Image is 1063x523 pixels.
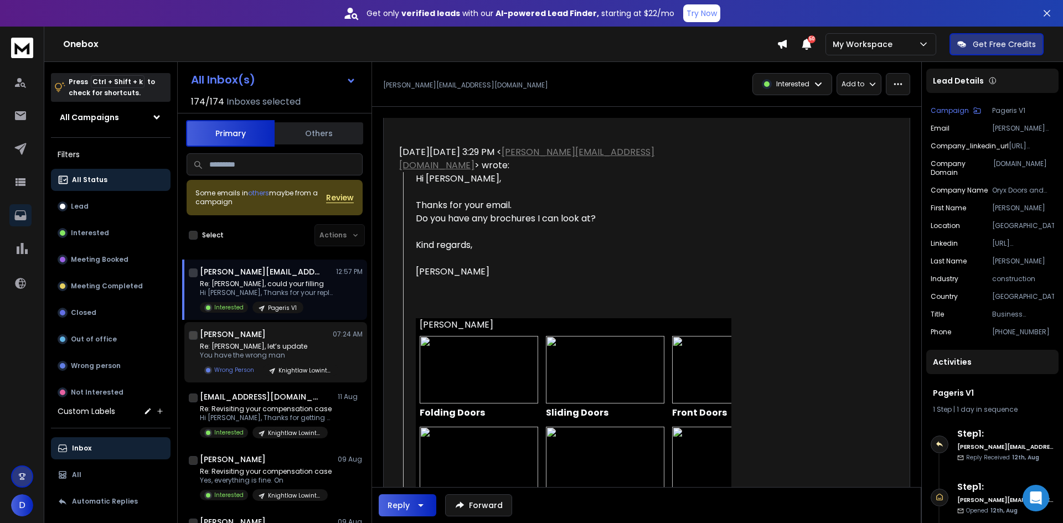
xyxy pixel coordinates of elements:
p: Re: [PERSON_NAME], could your filling [200,279,333,288]
p: Out of office [71,335,117,344]
p: [GEOGRAPHIC_DATA] [992,292,1054,301]
p: Inbox [72,444,91,453]
button: Reply [379,494,436,516]
p: Pageris V1 [992,106,1054,115]
p: Lead [71,202,89,211]
span: 50 [808,35,816,43]
h1: All Campaigns [60,112,119,123]
span: Hi [PERSON_NAME], [416,172,501,185]
button: Meeting Booked [51,248,171,271]
p: Reply Received [966,453,1039,462]
button: Lead [51,195,171,218]
img: cid%3Aimage002.png@01DC0B91.4AE72CE0 [546,336,664,403]
button: Campaign [931,106,981,115]
span: Folding Doors [420,406,485,419]
div: [DATE][DATE] 3:29 PM < > wrote: [399,146,723,172]
button: Try Now [683,4,720,22]
p: Closed [71,308,96,317]
button: All Campaigns [51,106,171,128]
p: Interested [71,229,109,237]
p: linkedin [931,239,958,248]
p: Hi [PERSON_NAME], Thanks for getting back [200,413,333,422]
p: 07:24 AM [333,330,363,339]
p: construction [992,275,1054,283]
p: Re: Revisiting your compensation case [200,405,333,413]
button: Closed [51,302,171,324]
p: [PHONE_NUMBER] [992,328,1054,336]
a: https://oryxdoors.com/products/residential-doors/ [672,336,791,403]
a: https://oryxdoors.com/products/windows/ [672,427,791,494]
div: Reply [388,500,410,511]
h1: Pageris V1 [933,387,1052,398]
p: Phone [931,328,951,336]
p: Wrong person [71,361,121,370]
p: Meeting Completed [71,282,143,291]
img: cid%3Aimage003.png@01DC0B91.4AE72CE0 [672,336,791,403]
p: Campaign [931,106,969,115]
p: [PERSON_NAME] [992,257,1054,266]
span: 1 Step [933,405,952,414]
p: Last Name [931,257,967,266]
p: [DOMAIN_NAME] [993,159,1054,177]
p: My Workspace [833,39,897,50]
button: Inbox [51,437,171,459]
a: https://oryxdoors.com/products/sliding-doors/ [546,336,664,403]
img: cid%3Aimage005.png@01DC0B91.4AE72CE0 [546,427,664,494]
p: Country [931,292,958,301]
p: Interested [214,303,244,312]
img: cid%3Aimage004.png@01DC0B91.4AE72CE0 [420,427,538,494]
a: https://oryxdoors.com/products/renson/ [420,427,538,494]
img: cid%3Aimage006.png@01DC0B91.4AE72CE0 [672,427,791,494]
h6: [PERSON_NAME][EMAIL_ADDRESS][DOMAIN_NAME] [957,496,1054,504]
button: All [51,464,171,486]
p: Knightlaw Lowintent leads [278,366,332,375]
p: Yes, everything is fine. On [200,476,332,485]
span: 12th, Aug [990,506,1018,515]
span: Thanks for your email. [416,199,512,211]
div: Open Intercom Messenger [1023,485,1049,511]
p: Knightlaw Lowintent leads [268,429,321,437]
span: 1 day in sequence [957,405,1018,414]
label: Select [202,231,224,240]
span: Sliding Doors [546,406,608,419]
button: Interested [51,222,171,244]
h3: Filters [51,147,171,162]
p: industry [931,275,958,283]
p: [PERSON_NAME] [992,204,1054,213]
p: title [931,310,944,319]
span: 174 / 174 [191,95,224,108]
div: | [933,405,1052,414]
p: First Name [931,204,966,213]
button: Wrong person [51,355,171,377]
button: Get Free Credits [950,33,1044,55]
button: D [11,494,33,516]
h1: [PERSON_NAME] [200,329,266,340]
span: [PERSON_NAME] [420,318,493,331]
button: Not Interested [51,381,171,403]
button: All Inbox(s) [182,69,365,91]
p: Try Now [687,8,717,19]
h1: [PERSON_NAME][EMAIL_ADDRESS][DOMAIN_NAME] [200,266,322,277]
p: Hi [PERSON_NAME], Thanks for your reply, You [200,288,333,297]
button: Out of office [51,328,171,350]
div: Activities [926,350,1059,374]
p: All Status [72,175,107,184]
button: Automatic Replies [51,490,171,512]
a: [PERSON_NAME][EMAIL_ADDRESS][DOMAIN_NAME] [399,146,654,172]
p: All [72,470,81,479]
p: [GEOGRAPHIC_DATA] [992,221,1054,230]
a: https://oryxdoors.com/products/folding-sliding-doors/ [420,336,538,403]
p: Interested [214,428,244,437]
h6: [PERSON_NAME][EMAIL_ADDRESS][DOMAIN_NAME] [957,443,1054,451]
p: You have the wrong man [200,351,333,360]
p: 11 Aug [338,392,363,401]
span: others [248,188,269,198]
h1: [EMAIL_ADDRESS][DOMAIN_NAME] [200,391,322,402]
p: 12:57 PM [336,267,363,276]
a: https://oryxdoors.com/products/renson/ [546,427,664,494]
button: Meeting Completed [51,275,171,297]
p: [PERSON_NAME][EMAIL_ADDRESS][DOMAIN_NAME] [992,124,1054,133]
